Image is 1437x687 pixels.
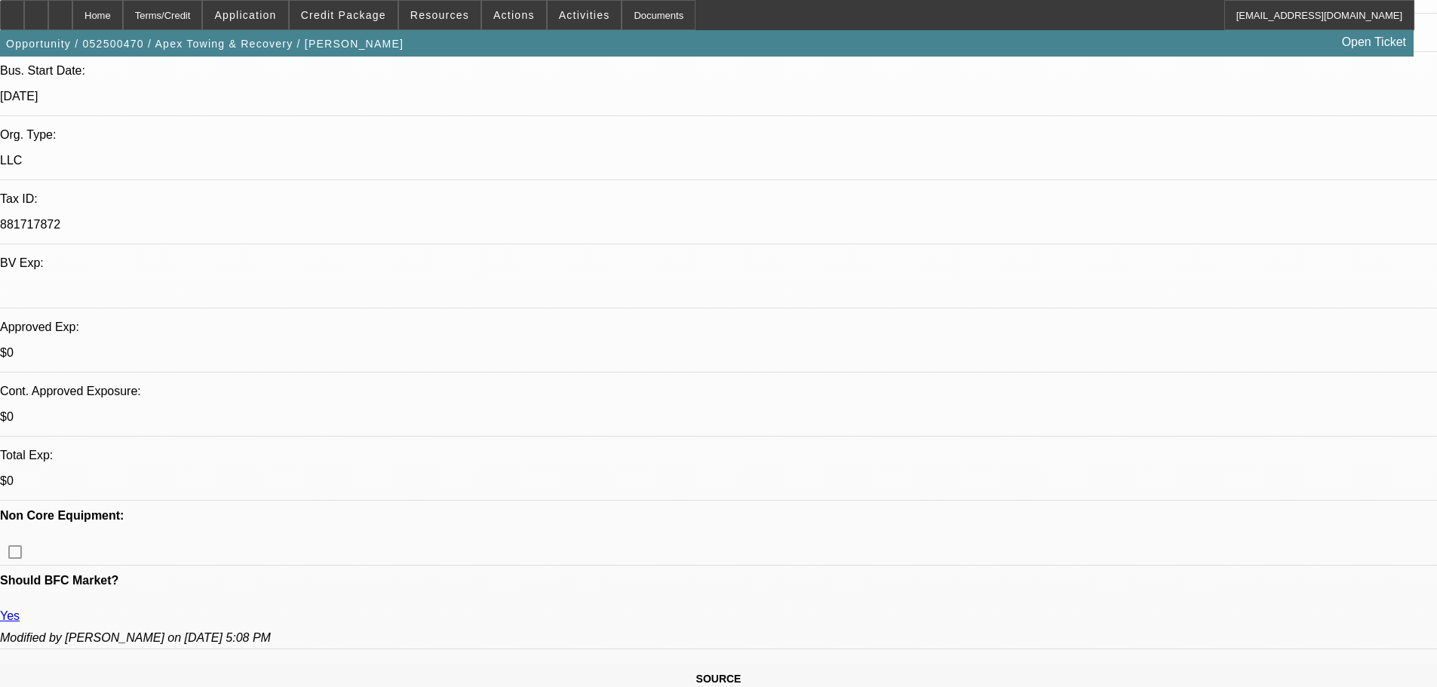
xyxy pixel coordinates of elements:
button: Application [203,1,287,29]
span: SOURCE [696,673,742,685]
span: Activities [559,9,610,21]
button: Resources [399,1,481,29]
button: Actions [482,1,546,29]
button: Activities [548,1,622,29]
span: Credit Package [301,9,386,21]
span: Opportunity / 052500470 / Apex Towing & Recovery / [PERSON_NAME] [6,38,404,50]
button: Credit Package [290,1,398,29]
span: Resources [410,9,469,21]
span: Application [214,9,276,21]
a: Open Ticket [1336,29,1412,55]
span: Actions [493,9,535,21]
